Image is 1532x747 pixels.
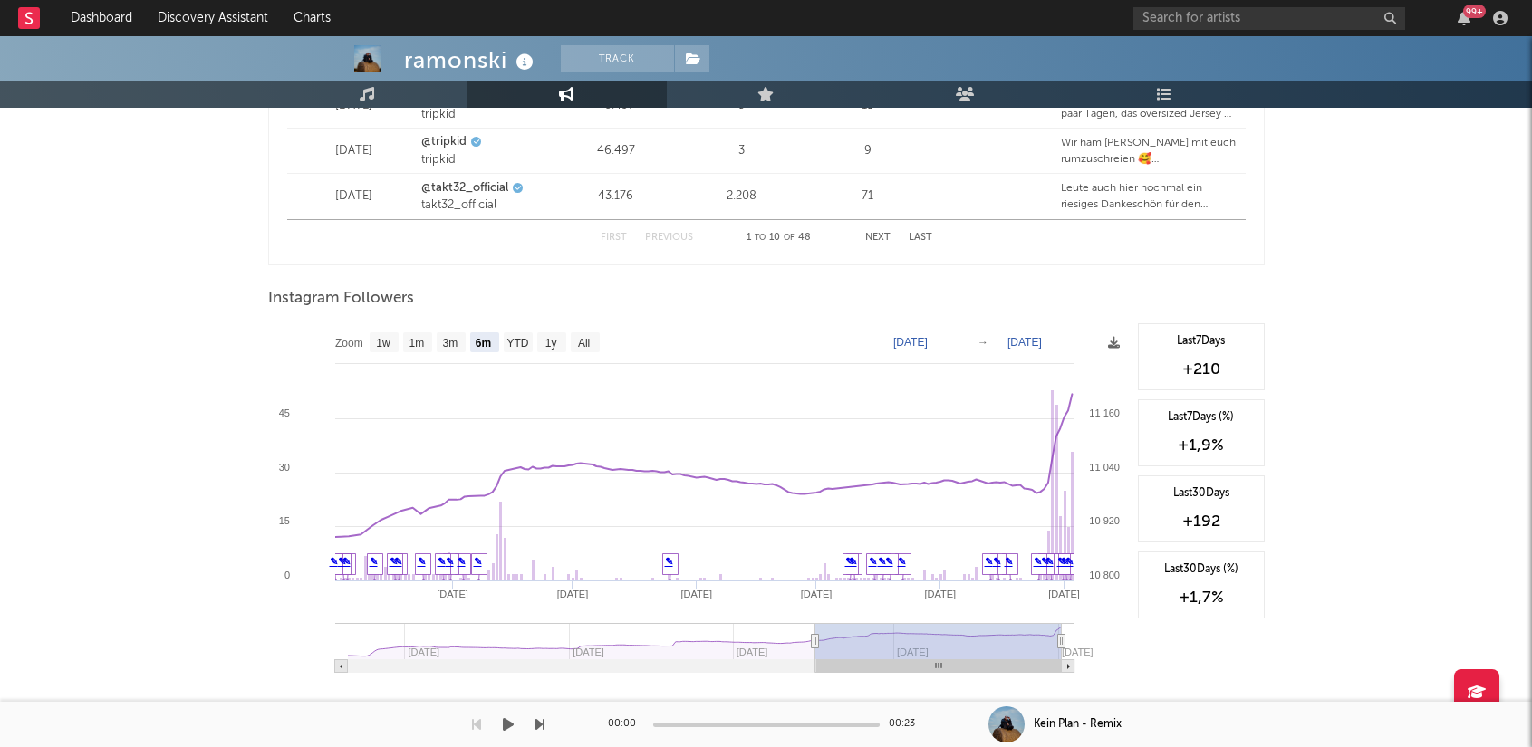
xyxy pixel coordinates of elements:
div: 3 [683,142,800,160]
div: 43.176 [557,187,674,206]
text: YTD [506,337,528,350]
text: 6m [475,337,490,350]
a: ✎ [474,556,482,567]
button: Previous [645,233,693,243]
button: Next [865,233,891,243]
span: Instagram Followers [268,288,414,310]
text: 3m [442,337,458,350]
text: 30 [278,462,289,473]
div: tripkid [421,151,548,169]
a: ✎ [1041,556,1049,567]
text: 1m [409,337,424,350]
a: ✎ [869,556,877,567]
div: Last 7 Days (%) [1148,409,1255,426]
a: ✎ [1045,556,1054,567]
text: → [978,336,988,349]
a: ✎ [1034,556,1042,567]
a: ✎ [1057,556,1065,567]
button: First [601,233,627,243]
div: +210 [1148,359,1255,380]
text: All [577,337,589,350]
a: ✎ [418,556,426,567]
a: ✎ [898,556,906,567]
button: Track [561,45,674,72]
span: to [755,234,766,242]
div: Wir ham [PERSON_NAME] mit euch rumzuschreien 🥰 10.04. Köln @helios.37 + @vavunettha 11.04. [GEOGR... [1061,135,1236,168]
a: ✎ [390,556,398,567]
div: 00:00 [608,713,644,735]
div: 1 10 48 [729,227,829,249]
text: 1y [544,337,556,350]
button: Last [909,233,932,243]
text: [DATE] [1061,646,1093,657]
div: tripkid [421,106,548,124]
div: 9 [809,142,926,160]
div: ramonski [404,45,538,75]
text: Zoom [335,337,363,350]
text: [DATE] [1007,336,1042,349]
button: 99+ [1458,11,1470,25]
div: +1,9 % [1148,435,1255,456]
a: ✎ [665,556,673,567]
a: ✎ [394,556,402,567]
a: ✎ [438,556,446,567]
div: 46.497 [557,142,674,160]
a: ✎ [458,556,466,567]
a: @takt32_official [421,179,508,197]
text: 11 160 [1089,407,1120,418]
a: ✎ [446,556,454,567]
text: [DATE] [556,589,588,599]
a: ✎ [878,556,886,567]
div: Leute auch hier nochmal ein riesiges Dankeschön für den ganzen Support die letzten Monate. Wir ha... [1061,180,1236,213]
text: 1w [376,337,390,350]
text: [DATE] [1048,589,1080,599]
text: [DATE] [924,589,956,599]
div: Last 30 Days (%) [1148,561,1255,578]
text: 10 920 [1089,515,1120,526]
a: ✎ [342,556,351,567]
span: of [784,234,795,242]
a: ✎ [370,556,378,567]
a: ✎ [845,556,853,567]
a: ✎ [330,556,338,567]
a: ✎ [885,556,893,567]
text: [DATE] [680,589,712,599]
input: Search for artists [1133,7,1405,30]
div: +1,7 % [1148,587,1255,608]
text: 45 [278,407,289,418]
a: ✎ [993,556,1001,567]
div: Kein Plan - Remix [1034,716,1122,733]
a: ✎ [1065,556,1074,567]
div: 71 [809,187,926,206]
text: [DATE] [893,336,928,349]
div: Last 30 Days [1148,485,1255,502]
a: ✎ [338,556,346,567]
text: 0 [284,570,289,580]
div: takt32_official [421,196,548,215]
div: 00:23 [889,713,925,735]
text: [DATE] [437,589,468,599]
a: ✎ [985,556,993,567]
div: +192 [1148,511,1255,532]
div: 2.208 [683,187,800,206]
div: 99 + [1463,5,1486,18]
a: @tripkid [421,133,467,151]
a: ✎ [1005,556,1013,567]
text: 15 [278,515,289,526]
div: Last 7 Days [1148,333,1255,350]
text: 10 800 [1089,570,1120,580]
div: [DATE] [296,142,413,160]
text: [DATE] [800,589,832,599]
text: 11 040 [1089,462,1120,473]
div: [DATE] [296,187,413,206]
